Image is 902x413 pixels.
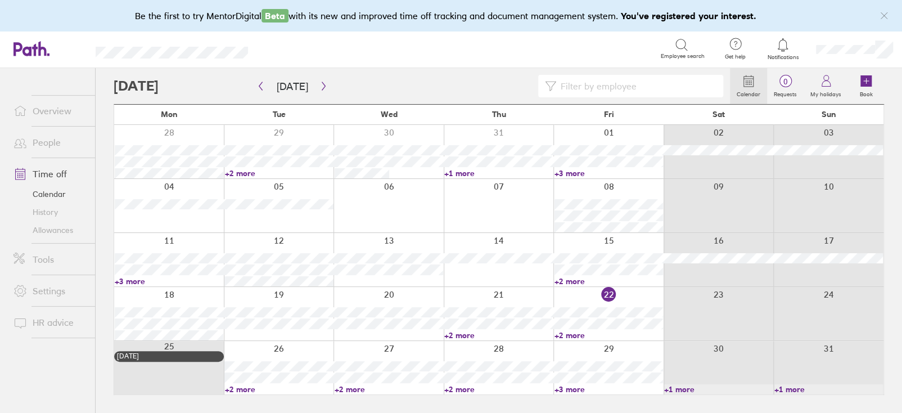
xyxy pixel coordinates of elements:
[224,384,333,394] a: +2 more
[261,9,288,23] span: Beta
[4,185,95,203] a: Calendar
[554,168,663,178] a: +3 more
[717,53,754,60] span: Get help
[712,110,725,119] span: Sat
[4,203,95,221] a: History
[4,221,95,239] a: Allowances
[554,330,663,340] a: +2 more
[774,384,883,394] a: +1 more
[767,88,804,98] label: Requests
[444,330,553,340] a: +2 more
[730,88,767,98] label: Calendar
[444,168,553,178] a: +1 more
[268,77,317,96] button: [DATE]
[765,54,801,61] span: Notifications
[730,68,767,104] a: Calendar
[4,248,95,271] a: Tools
[278,43,307,53] div: Search
[224,168,333,178] a: +2 more
[115,276,223,286] a: +3 more
[621,10,756,21] b: You've registered your interest.
[661,53,705,60] span: Employee search
[848,68,884,104] a: Book
[491,110,506,119] span: Thu
[273,110,286,119] span: Tue
[603,110,614,119] span: Fri
[4,311,95,334] a: HR advice
[554,276,663,286] a: +2 more
[4,100,95,122] a: Overview
[804,68,848,104] a: My holidays
[767,68,804,104] a: 0Requests
[4,131,95,154] a: People
[556,75,716,97] input: Filter by employee
[767,77,804,86] span: 0
[4,163,95,185] a: Time off
[444,384,553,394] a: +2 more
[664,384,773,394] a: +1 more
[161,110,178,119] span: Mon
[381,110,398,119] span: Wed
[554,384,663,394] a: +3 more
[117,352,221,360] div: [DATE]
[765,37,801,61] a: Notifications
[135,9,768,23] div: Be the first to try MentorDigital with its new and improved time off tracking and document manage...
[804,88,848,98] label: My holidays
[335,384,443,394] a: +2 more
[4,280,95,302] a: Settings
[853,88,880,98] label: Book
[821,110,836,119] span: Sun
